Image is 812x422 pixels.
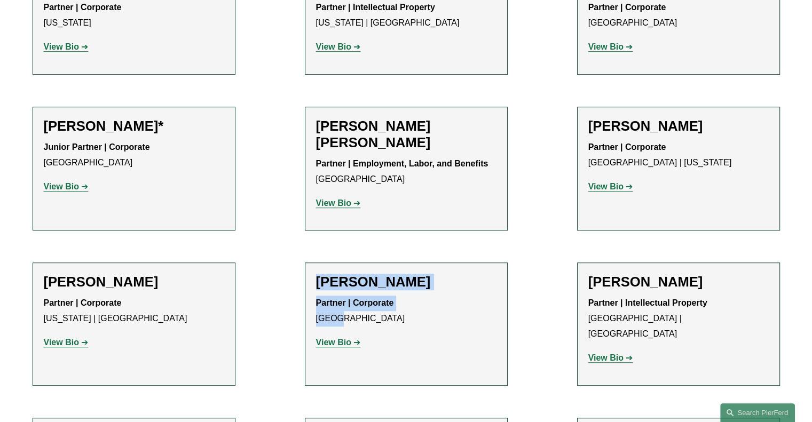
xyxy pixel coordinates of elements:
[316,298,394,307] strong: Partner | Corporate
[316,338,361,347] a: View Bio
[588,274,769,290] h2: [PERSON_NAME]
[44,338,79,347] strong: View Bio
[588,353,624,362] strong: View Bio
[316,296,496,327] p: [GEOGRAPHIC_DATA]
[316,338,351,347] strong: View Bio
[44,182,89,191] a: View Bio
[316,198,361,208] a: View Bio
[316,198,351,208] strong: View Bio
[588,140,769,171] p: [GEOGRAPHIC_DATA] | [US_STATE]
[588,182,624,191] strong: View Bio
[44,140,224,171] p: [GEOGRAPHIC_DATA]
[588,118,769,134] h2: [PERSON_NAME]
[44,42,89,51] a: View Bio
[588,42,624,51] strong: View Bio
[588,182,633,191] a: View Bio
[316,42,351,51] strong: View Bio
[44,3,122,12] strong: Partner | Corporate
[588,3,666,12] strong: Partner | Corporate
[316,118,496,151] h2: [PERSON_NAME] [PERSON_NAME]
[44,42,79,51] strong: View Bio
[588,42,633,51] a: View Bio
[316,274,496,290] h2: [PERSON_NAME]
[44,298,122,307] strong: Partner | Corporate
[316,42,361,51] a: View Bio
[44,142,150,152] strong: Junior Partner | Corporate
[44,274,224,290] h2: [PERSON_NAME]
[588,298,707,307] strong: Partner | Intellectual Property
[720,403,795,422] a: Search this site
[588,296,769,341] p: [GEOGRAPHIC_DATA] | [GEOGRAPHIC_DATA]
[316,3,435,12] strong: Partner | Intellectual Property
[44,338,89,347] a: View Bio
[44,118,224,134] h2: [PERSON_NAME]*
[316,156,496,187] p: [GEOGRAPHIC_DATA]
[588,142,666,152] strong: Partner | Corporate
[588,353,633,362] a: View Bio
[316,159,488,168] strong: Partner | Employment, Labor, and Benefits
[44,182,79,191] strong: View Bio
[44,296,224,327] p: [US_STATE] | [GEOGRAPHIC_DATA]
